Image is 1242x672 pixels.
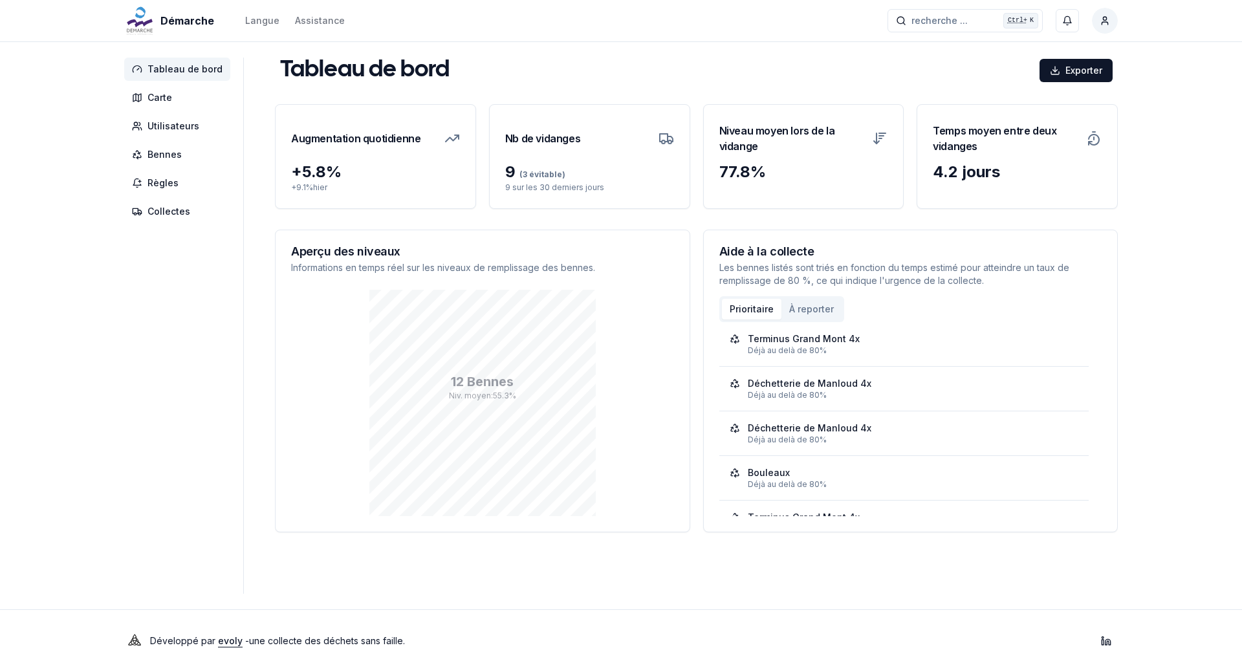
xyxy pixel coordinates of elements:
[124,13,219,28] a: Démarche
[124,5,155,36] img: Démarche Logo
[147,148,182,161] span: Bennes
[748,422,871,435] div: Déchetterie de Manloud 4x
[730,332,1079,356] a: Terminus Grand Mont 4xDéjà au delà de 80%
[719,246,1102,257] h3: Aide à la collecte
[147,177,179,190] span: Règles
[245,13,279,28] button: Langue
[124,114,235,138] a: Utilisateurs
[748,377,871,390] div: Déchetterie de Manloud 4x
[516,169,565,179] span: (3 évitable)
[147,91,172,104] span: Carte
[1040,59,1113,82] button: Exporter
[888,9,1043,32] button: recherche ...Ctrl+K
[291,162,460,182] div: + 5.8 %
[730,466,1079,490] a: BouleauxDéjà au delà de 80%
[730,377,1079,400] a: Déchetterie de Manloud 4xDéjà au delà de 80%
[291,246,674,257] h3: Aperçu des niveaux
[730,511,1079,534] a: Terminus Grand Mont 4x
[719,120,865,157] h3: Niveau moyen lors de la vidange
[748,332,860,345] div: Terminus Grand Mont 4x
[150,632,405,650] p: Développé par - une collecte des déchets sans faille .
[124,58,235,81] a: Tableau de bord
[160,13,214,28] span: Démarche
[719,261,1102,287] p: Les bennes listés sont triés en fonction du temps estimé pour atteindre un taux de remplissage de...
[291,182,460,193] p: + 9.1 % hier
[505,162,674,182] div: 9
[147,63,223,76] span: Tableau de bord
[748,466,790,479] div: Bouleaux
[730,422,1079,445] a: Déchetterie de Manloud 4xDéjà au delà de 80%
[748,390,1079,400] div: Déjà au delà de 80%
[719,162,888,182] div: 77.8 %
[218,635,243,646] a: evoly
[124,200,235,223] a: Collectes
[748,345,1079,356] div: Déjà au delà de 80%
[245,14,279,27] div: Langue
[291,120,420,157] h3: Augmentation quotidienne
[124,631,145,651] img: Evoly Logo
[147,205,190,218] span: Collectes
[147,120,199,133] span: Utilisateurs
[748,435,1079,445] div: Déjà au delà de 80%
[722,299,781,320] button: Prioritaire
[748,511,860,524] div: Terminus Grand Mont 4x
[124,86,235,109] a: Carte
[124,171,235,195] a: Règles
[781,299,842,320] button: À reporter
[280,58,450,83] h1: Tableau de bord
[505,182,674,193] p: 9 sur les 30 derniers jours
[291,261,674,274] p: Informations en temps réel sur les niveaux de remplissage des bennes.
[933,162,1102,182] div: 4.2 jours
[505,120,580,157] h3: Nb de vidanges
[124,143,235,166] a: Bennes
[295,13,345,28] a: Assistance
[911,15,968,26] font: recherche ...
[933,120,1078,157] h3: Temps moyen entre deux vidanges
[748,479,1079,490] div: Déjà au delà de 80%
